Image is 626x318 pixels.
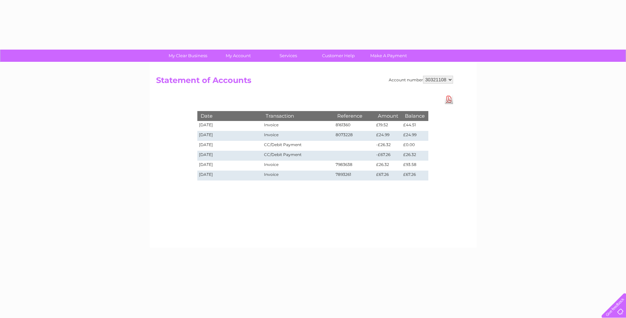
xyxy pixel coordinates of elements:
[402,161,428,171] td: £93.58
[334,171,375,180] td: 7893261
[261,50,315,62] a: Services
[311,50,366,62] a: Customer Help
[197,171,263,180] td: [DATE]
[334,111,375,121] th: Reference
[402,141,428,151] td: £0.00
[334,131,375,141] td: 8073228
[375,111,402,121] th: Amount
[161,50,215,62] a: My Clear Business
[262,121,334,131] td: Invoice
[197,111,263,121] th: Date
[375,171,402,180] td: £67.26
[389,76,453,84] div: Account number
[445,95,453,104] a: Download Pdf
[262,161,334,171] td: Invoice
[402,151,428,161] td: £26.32
[262,171,334,180] td: Invoice
[375,131,402,141] td: £24.99
[262,151,334,161] td: CC/Debit Payment
[334,121,375,131] td: 8161360
[375,141,402,151] td: -£26.32
[262,131,334,141] td: Invoice
[197,151,263,161] td: [DATE]
[402,121,428,131] td: £44.51
[262,111,334,121] th: Transaction
[197,161,263,171] td: [DATE]
[334,161,375,171] td: 7983638
[262,141,334,151] td: CC/Debit Payment
[197,131,263,141] td: [DATE]
[197,121,263,131] td: [DATE]
[402,131,428,141] td: £24.99
[375,161,402,171] td: £26.32
[402,171,428,180] td: £67.26
[361,50,416,62] a: Make A Payment
[375,121,402,131] td: £19.52
[375,151,402,161] td: -£67.26
[402,111,428,121] th: Balance
[211,50,265,62] a: My Account
[156,76,453,88] h2: Statement of Accounts
[197,141,263,151] td: [DATE]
